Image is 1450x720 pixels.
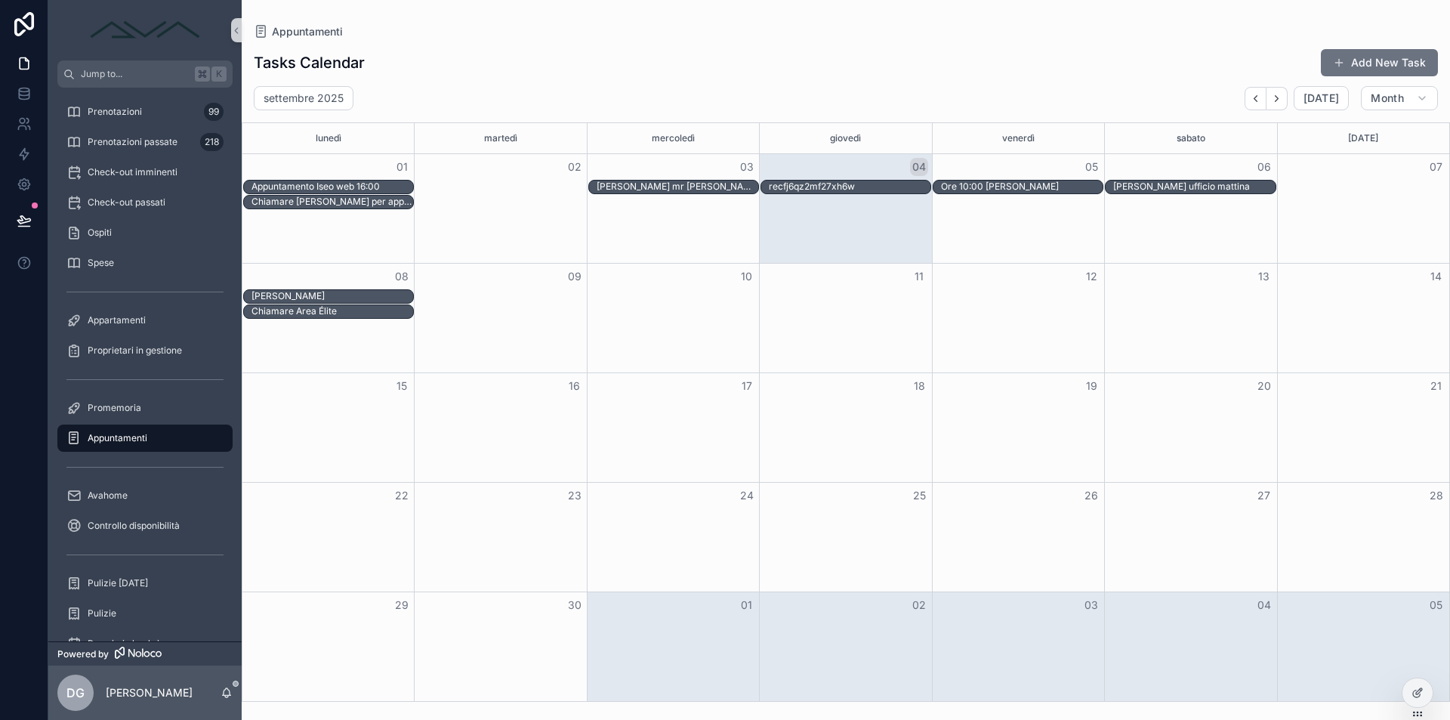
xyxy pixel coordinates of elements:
[57,482,233,509] a: Avahome
[1255,267,1273,286] button: 13
[57,425,233,452] a: Appuntamenti
[57,60,233,88] button: Jump to...K
[251,196,413,208] div: Chiamare [PERSON_NAME] per appuntamento
[1082,158,1100,176] button: 05
[204,103,224,121] div: 99
[910,158,928,176] button: 04
[57,128,233,156] a: Prenotazioni passate218
[200,133,224,151] div: 218
[566,377,584,395] button: 16
[251,195,413,209] div: Chiamare Claudio gaffurini per appuntamento
[88,196,165,209] span: Check-out passati
[57,249,233,277] a: Spese
[106,685,193,700] p: [PERSON_NAME]
[88,638,165,650] span: Prossimi check-in
[597,180,758,193] div: Giovanni mr keting sito web ore 14:00
[393,267,411,286] button: 08
[417,123,584,153] div: martedì
[242,122,1450,702] div: Month View
[88,402,141,414] span: Promemoria
[85,18,205,42] img: App logo
[88,520,180,532] span: Controllo disponibilità
[1427,158,1445,176] button: 07
[1427,377,1445,395] button: 21
[1082,596,1100,614] button: 03
[57,630,233,657] a: Prossimi check-in
[566,158,584,176] button: 02
[1280,123,1447,153] div: [DATE]
[910,377,928,395] button: 18
[88,257,114,269] span: Spese
[1082,487,1100,505] button: 26
[935,123,1102,153] div: venerdì
[738,377,756,395] button: 17
[88,166,177,178] span: Check-out imminenti
[264,91,344,106] h2: settembre 2025
[393,377,411,395] button: 15
[57,159,233,186] a: Check-out imminenti
[910,267,928,286] button: 11
[57,98,233,125] a: Prenotazioni99
[48,641,242,666] a: Powered by
[251,181,380,193] div: Appuntamento Iseo web 16:00
[393,487,411,505] button: 22
[566,487,584,505] button: 23
[1427,267,1445,286] button: 14
[910,596,928,614] button: 02
[57,307,233,334] a: Appartamenti
[88,345,182,357] span: Proprietari in gestione
[566,267,584,286] button: 09
[254,24,343,39] a: Appuntamenti
[1321,49,1438,76] button: Add New Task
[566,596,584,614] button: 30
[88,607,116,620] span: Pulizie
[738,596,756,614] button: 01
[769,181,855,193] div: recfj6qz2mf27xh6w
[1371,91,1404,105] span: Month
[57,219,233,246] a: Ospiti
[1107,123,1274,153] div: sabato
[1255,158,1273,176] button: 06
[57,600,233,627] a: Pulizie
[1082,377,1100,395] button: 19
[1294,86,1349,110] button: [DATE]
[1113,180,1250,193] div: Pietro ufficio mattina
[597,181,758,193] div: [PERSON_NAME] mr [PERSON_NAME] sito web ore 14:00
[393,596,411,614] button: 29
[590,123,757,153] div: mercoledì
[1113,181,1250,193] div: [PERSON_NAME] ufficio mattina
[57,394,233,422] a: Promemoria
[66,684,85,702] span: DG
[57,189,233,216] a: Check-out passati
[393,158,411,176] button: 01
[272,24,343,39] span: Appuntamenti
[1255,596,1273,614] button: 04
[48,88,242,641] div: scrollable content
[1255,487,1273,505] button: 27
[88,577,148,589] span: Pulizie [DATE]
[1427,596,1445,614] button: 05
[1266,87,1288,110] button: Next
[251,290,325,302] div: [PERSON_NAME]
[1303,91,1339,105] span: [DATE]
[738,487,756,505] button: 24
[88,490,128,502] span: Avahome
[245,123,412,153] div: lunedì
[57,337,233,364] a: Proprietari in gestione
[88,227,112,239] span: Ospiti
[910,487,928,505] button: 25
[57,570,233,597] a: Pulizie [DATE]
[57,512,233,539] a: Controllo disponibilità
[251,289,325,303] div: Luca Pegurri
[254,52,365,73] h1: Tasks Calendar
[1245,87,1266,110] button: Back
[1361,86,1438,110] button: Month
[941,181,1059,193] div: Ore 10:00 [PERSON_NAME]
[88,136,177,148] span: Prenotazioni passate
[251,304,337,318] div: Chiamare Area Élite
[738,158,756,176] button: 03
[88,314,146,326] span: Appartamenti
[1255,377,1273,395] button: 20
